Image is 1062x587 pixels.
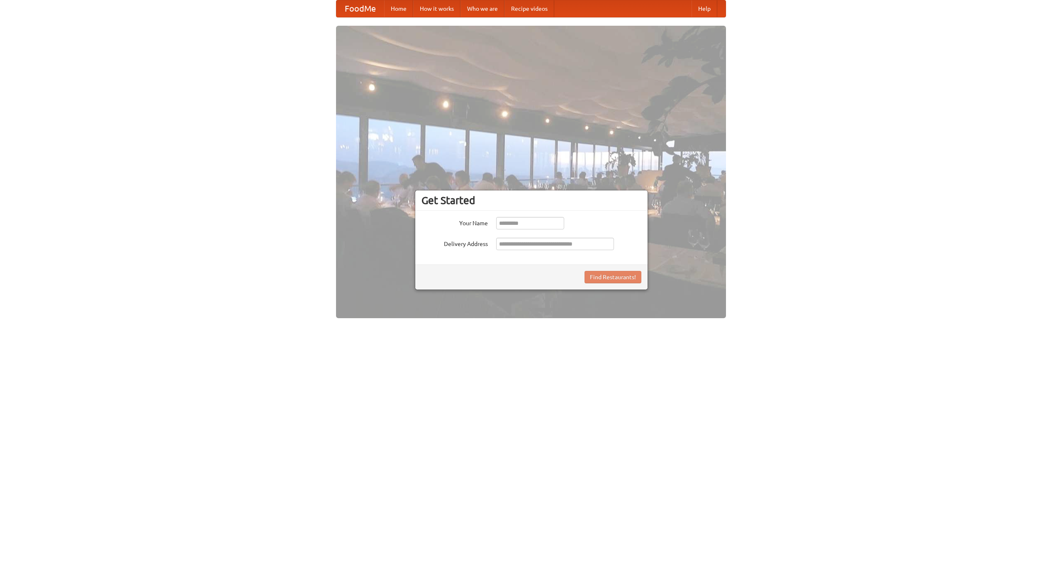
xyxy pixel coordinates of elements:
a: Who we are [460,0,504,17]
a: Help [692,0,717,17]
a: Recipe videos [504,0,554,17]
a: How it works [413,0,460,17]
label: Your Name [421,217,488,227]
h3: Get Started [421,194,641,207]
a: Home [384,0,413,17]
label: Delivery Address [421,238,488,248]
a: FoodMe [336,0,384,17]
button: Find Restaurants! [585,271,641,283]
